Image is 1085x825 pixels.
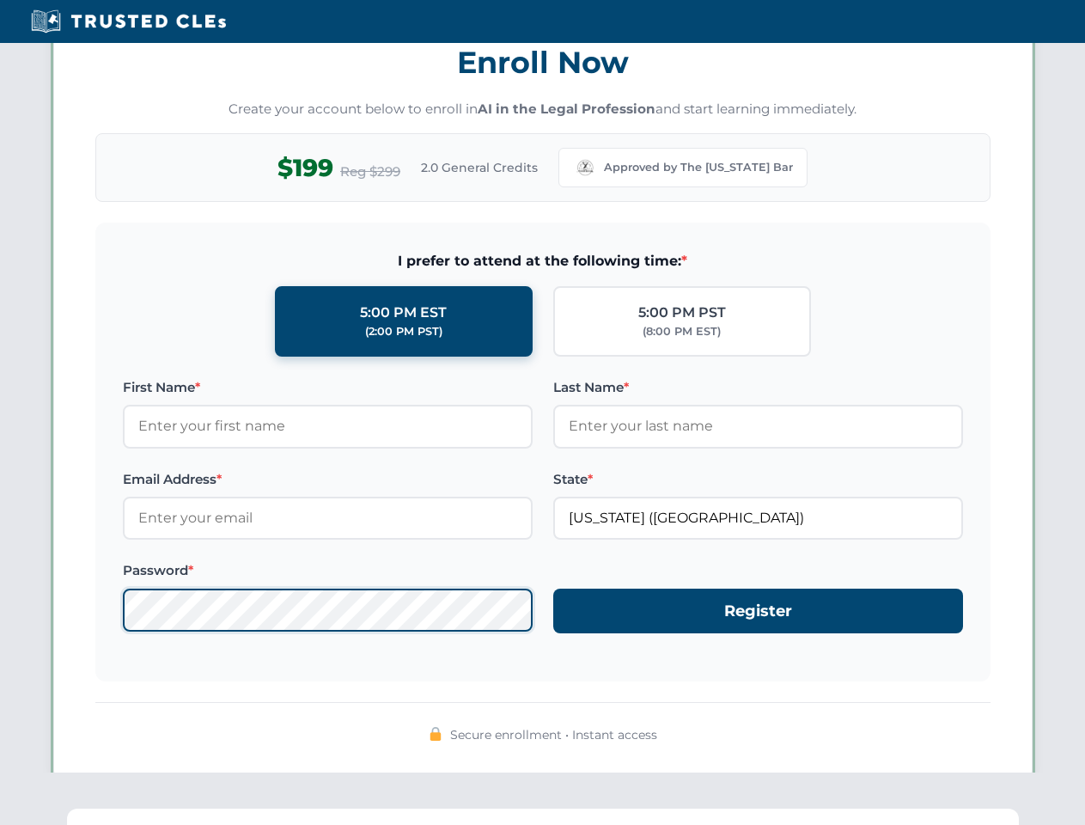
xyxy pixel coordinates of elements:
span: I prefer to attend at the following time: [123,250,963,272]
img: Missouri Bar [573,156,597,180]
p: Create your account below to enroll in and start learning immediately. [95,100,991,119]
label: Last Name [553,377,963,398]
label: Password [123,560,533,581]
input: Enter your first name [123,405,533,448]
input: Missouri (MO) [553,497,963,540]
input: Enter your email [123,497,533,540]
label: First Name [123,377,533,398]
div: 5:00 PM PST [638,302,726,324]
span: 2.0 General Credits [421,158,538,177]
img: 🔒 [429,727,442,741]
label: Email Address [123,469,533,490]
span: Approved by The [US_STATE] Bar [604,159,793,176]
label: State [553,469,963,490]
div: 5:00 PM EST [360,302,447,324]
div: (8:00 PM EST) [643,323,721,340]
span: $199 [277,149,333,187]
img: Trusted CLEs [26,9,231,34]
div: (2:00 PM PST) [365,323,442,340]
input: Enter your last name [553,405,963,448]
strong: AI in the Legal Profession [478,101,655,117]
span: Reg $299 [340,162,400,182]
h3: Enroll Now [95,35,991,89]
button: Register [553,589,963,634]
span: Secure enrollment • Instant access [450,725,657,744]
